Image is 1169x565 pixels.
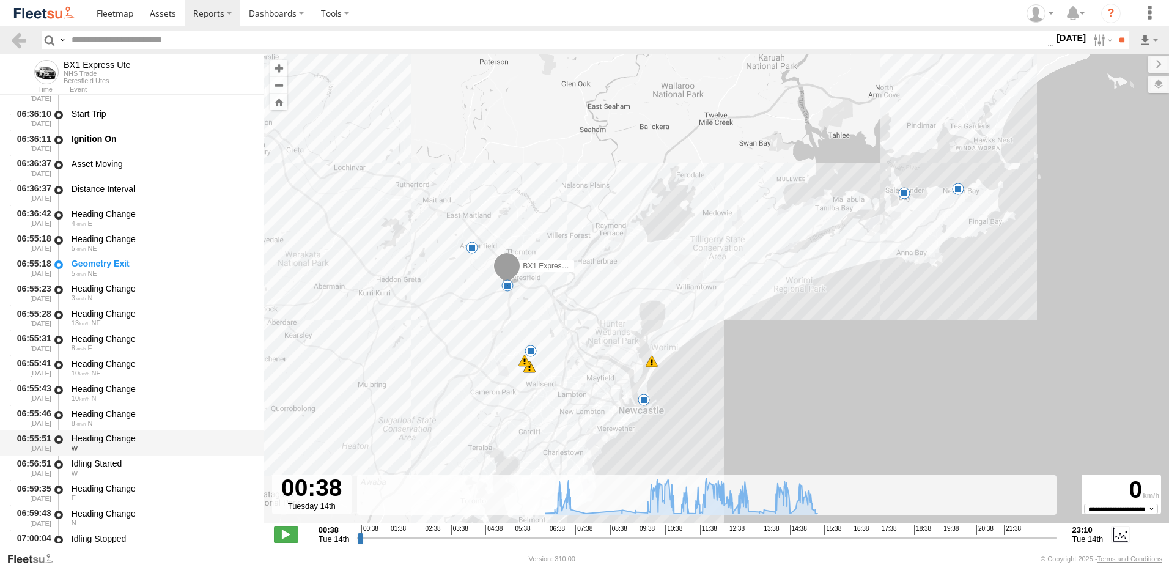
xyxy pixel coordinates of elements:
span: 18:38 [914,525,931,535]
div: BX1 Express Ute - View Asset History [64,60,131,70]
img: fleetsu-logo-horizontal.svg [12,5,76,21]
div: 0 [1083,476,1159,504]
div: Beresfield Utes [64,77,131,84]
span: 01:38 [389,525,406,535]
div: Kelley Adamson [1022,4,1058,23]
div: 12 [501,279,514,292]
div: Heading Change [72,333,253,344]
div: NHS Trade [64,70,131,77]
div: 06:55:46 [DATE] [10,407,53,429]
span: 08:38 [610,525,627,535]
span: 16:38 [852,525,869,535]
span: 04:38 [485,525,503,535]
span: Heading: 340 [87,419,92,427]
span: 11:38 [700,525,717,535]
span: 10 [72,369,90,377]
div: 06:36:37 [DATE] [10,182,53,204]
div: Heading Change [72,483,253,494]
span: 13:38 [762,525,779,535]
div: 06:55:43 [DATE] [10,382,53,404]
span: 5 [72,245,86,252]
span: Heading: 265 [72,470,78,477]
label: [DATE] [1054,31,1088,45]
span: Tue 14th Oct 2025 [319,534,350,544]
div: 06:36:37 [DATE] [10,157,53,179]
div: 06:56:51 [DATE] [10,457,53,479]
a: Terms and Conditions [1097,555,1162,563]
div: Time [10,87,53,93]
div: 06:55:18 [DATE] [10,232,53,254]
div: Heading Change [72,358,253,369]
div: 06:36:11 [DATE] [10,131,53,154]
span: 09:38 [638,525,655,535]
span: 21:38 [1004,525,1021,535]
span: 8 [72,419,86,427]
div: 06:55:51 [DATE] [10,432,53,454]
span: Heading: 19 [72,519,76,526]
span: Heading: 273 [72,445,78,452]
span: 4 [72,220,86,227]
span: 00:38 [361,525,378,535]
span: Heading: 73 [87,220,92,227]
div: Heading Change [72,283,253,294]
strong: 00:38 [319,525,350,534]
div: © Copyright 2025 - [1041,555,1162,563]
span: 10 [72,394,90,402]
span: 8 [72,344,86,352]
span: 17:38 [880,525,897,535]
div: 06:55:23 [DATE] [10,282,53,305]
div: 06:36:42 [DATE] [10,207,53,229]
div: Idling Stopped [72,533,253,544]
span: 12:38 [728,525,745,535]
span: Heading: 11 [87,294,92,301]
label: Play/Stop [274,526,298,542]
span: 07:38 [575,525,592,535]
div: 06:59:43 [DATE] [10,506,53,529]
span: 13 [72,319,90,327]
label: Export results as... [1138,31,1159,49]
div: Heading Change [72,383,253,394]
div: 06:55:31 [DATE] [10,331,53,354]
div: 06:59:35 [DATE] [10,481,53,504]
label: Search Query [57,31,67,49]
i: ? [1101,4,1121,23]
span: Heading: 43 [87,270,97,277]
div: Heading Change [72,209,253,220]
div: Distance Interval [72,183,253,194]
span: 05:38 [514,525,531,535]
span: 03:38 [451,525,468,535]
div: Asset Moving [72,158,253,169]
strong: 23:10 [1072,525,1104,534]
span: BX1 Express Ute [523,262,578,270]
div: Heading Change [72,408,253,419]
span: 20:38 [976,525,994,535]
div: 07:00:04 [DATE] [10,531,53,554]
span: Tue 14th Oct 2025 [1072,534,1104,544]
span: Heading: 11 [92,394,97,402]
span: 3 [72,294,86,301]
label: Search Filter Options [1088,31,1115,49]
div: Heading Change [72,508,253,519]
span: 10:38 [665,525,682,535]
div: Ignition On [72,133,253,144]
span: 02:38 [424,525,441,535]
span: 06:38 [548,525,565,535]
div: 06:36:10 [DATE] [10,106,53,129]
span: 14:38 [790,525,807,535]
div: 06:55:18 [DATE] [10,257,53,279]
button: Zoom out [270,76,287,94]
div: 06:55:28 [DATE] [10,306,53,329]
a: Back to previous Page [10,31,28,49]
div: Heading Change [72,234,253,245]
span: 15:38 [824,525,841,535]
span: Heading: 87 [87,344,92,352]
div: Version: 310.00 [529,555,575,563]
span: 19:38 [942,525,959,535]
div: Heading Change [72,308,253,319]
span: 5 [72,270,86,277]
div: 06:55:41 [DATE] [10,356,53,379]
button: Zoom in [270,60,287,76]
div: Idling Started [72,458,253,469]
a: Visit our Website [7,553,63,565]
div: Geometry Exit [72,258,253,269]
